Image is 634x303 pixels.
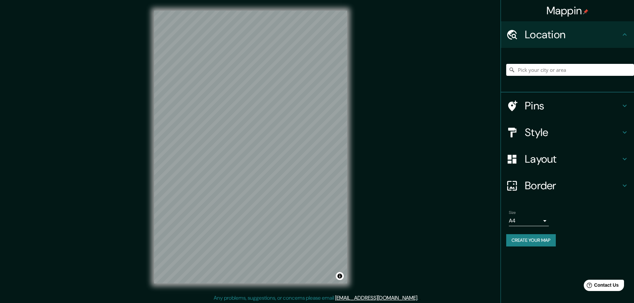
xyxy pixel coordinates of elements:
[336,272,344,280] button: Toggle attribution
[335,294,417,301] a: [EMAIL_ADDRESS][DOMAIN_NAME]
[525,99,621,112] h4: Pins
[214,294,418,302] p: Any problems, suggestions, or concerns please email .
[501,119,634,146] div: Style
[506,64,634,76] input: Pick your city or area
[525,28,621,41] h4: Location
[525,152,621,166] h4: Layout
[525,126,621,139] h4: Style
[501,21,634,48] div: Location
[154,11,347,283] canvas: Map
[418,294,419,302] div: .
[419,294,421,302] div: .
[506,234,556,246] button: Create your map
[501,146,634,172] div: Layout
[525,179,621,192] h4: Border
[546,4,589,17] h4: Mappin
[583,9,588,14] img: pin-icon.png
[501,92,634,119] div: Pins
[501,172,634,199] div: Border
[509,210,516,216] label: Size
[575,277,627,296] iframe: Help widget launcher
[509,216,549,226] div: A4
